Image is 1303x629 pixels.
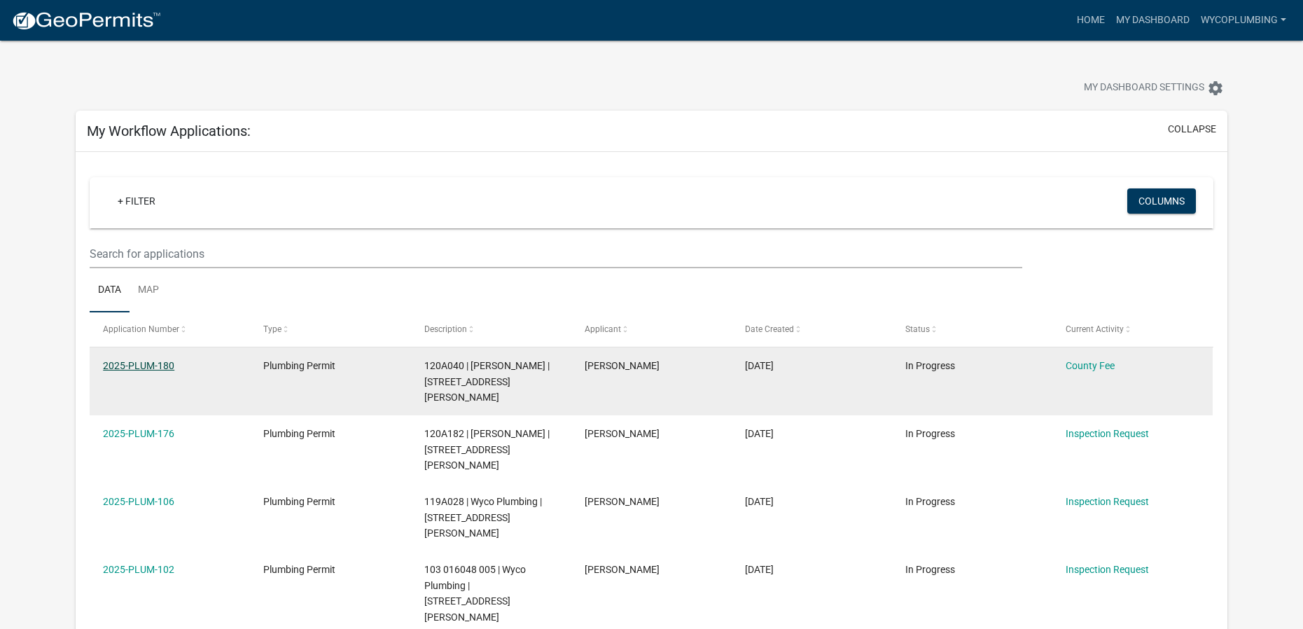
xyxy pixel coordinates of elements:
[263,360,335,371] span: Plumbing Permit
[90,268,130,313] a: Data
[1066,360,1115,371] a: County Fee
[892,312,1052,346] datatable-header-cell: Status
[250,312,410,346] datatable-header-cell: Type
[103,324,179,334] span: Application Number
[905,360,955,371] span: In Progress
[1066,428,1149,439] a: Inspection Request
[1066,324,1124,334] span: Current Activity
[1195,7,1292,34] a: wycoplumbing
[1207,80,1224,97] i: settings
[1168,122,1216,137] button: collapse
[87,123,251,139] h5: My Workflow Applications:
[571,312,731,346] datatable-header-cell: Applicant
[424,428,550,471] span: 120A182 | Jerry Young | 2218 old Covington Hwy
[103,564,174,575] a: 2025-PLUM-102
[745,564,774,575] span: 06/02/2025
[1127,188,1196,214] button: Columns
[1110,7,1195,34] a: My Dashboard
[410,312,571,346] datatable-header-cell: Description
[263,564,335,575] span: Plumbing Permit
[424,564,526,623] span: 103 016048 005 | Wyco Plumbing | 2218 old Covington Hwy
[263,324,281,334] span: Type
[263,496,335,507] span: Plumbing Permit
[103,360,174,371] a: 2025-PLUM-180
[1066,564,1149,575] a: Inspection Request
[905,496,955,507] span: In Progress
[130,268,167,313] a: Map
[1073,74,1235,102] button: My Dashboard Settingssettings
[424,496,542,539] span: 119A028 | Wyco Plumbing | 2218 old Covington Hwy
[585,324,621,334] span: Applicant
[424,360,550,403] span: 120A040 | Jerry Young | 2218 old Covington Hwy
[905,324,930,334] span: Status
[263,428,335,439] span: Plumbing Permit
[103,428,174,439] a: 2025-PLUM-176
[585,428,660,439] span: Jordan Bearden
[745,428,774,439] span: 09/03/2025
[424,324,467,334] span: Description
[745,324,794,334] span: Date Created
[1066,496,1149,507] a: Inspection Request
[732,312,892,346] datatable-header-cell: Date Created
[745,360,774,371] span: 09/11/2025
[90,240,1022,268] input: Search for applications
[745,496,774,507] span: 06/05/2025
[1071,7,1110,34] a: Home
[585,564,660,575] span: Jordan Bearden
[103,496,174,507] a: 2025-PLUM-106
[1052,312,1213,346] datatable-header-cell: Current Activity
[585,360,660,371] span: Jordan Bearden
[585,496,660,507] span: Jordan Bearden
[90,312,250,346] datatable-header-cell: Application Number
[106,188,167,214] a: + Filter
[905,428,955,439] span: In Progress
[1084,80,1204,97] span: My Dashboard Settings
[905,564,955,575] span: In Progress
